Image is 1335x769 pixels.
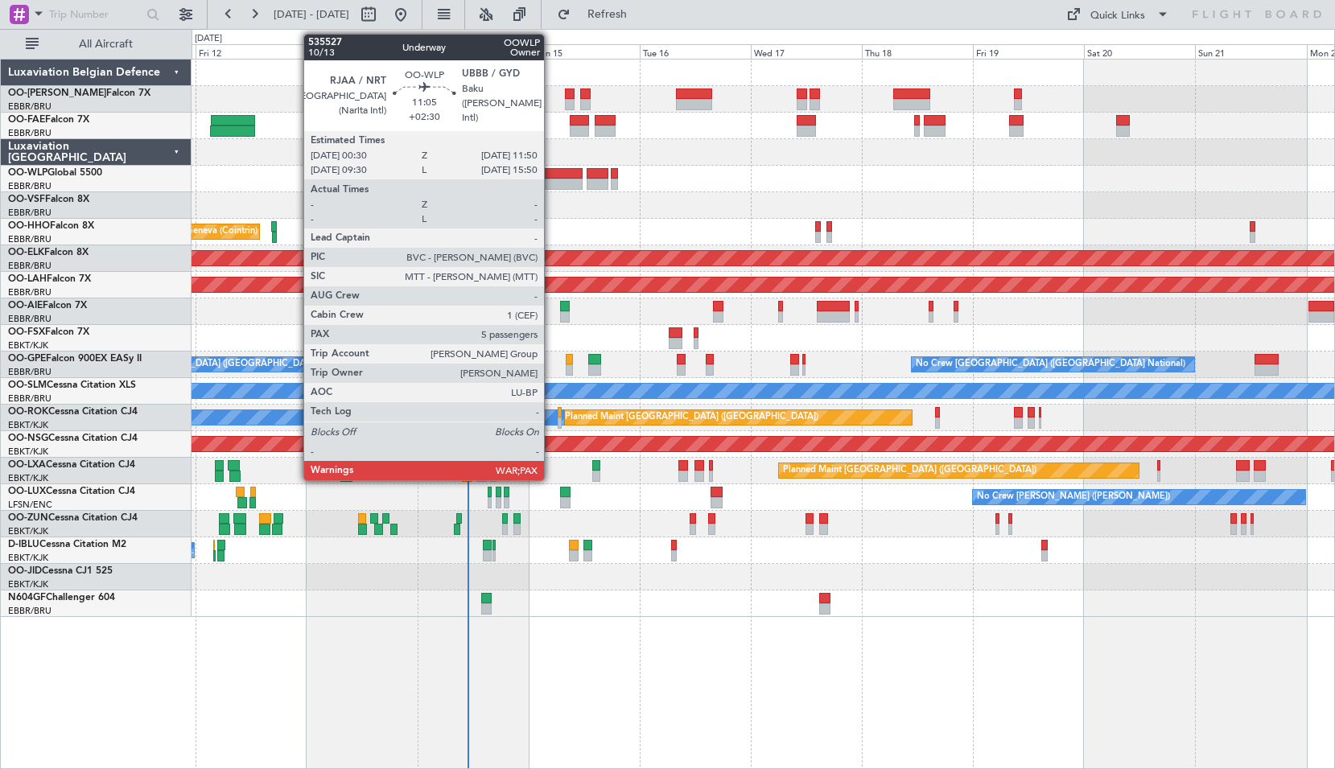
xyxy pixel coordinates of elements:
button: Refresh [550,2,646,27]
a: OO-GPEFalcon 900EX EASy II [8,354,142,364]
a: EBBR/BRU [8,393,52,405]
span: OO-WLP [8,168,47,178]
a: OO-SLMCessna Citation XLS [8,380,136,390]
a: OO-LAHFalcon 7X [8,274,91,284]
span: OO-JID [8,566,42,576]
div: Sat 20 [1084,44,1195,59]
a: EBBR/BRU [8,605,52,617]
a: OO-WLPGlobal 5500 [8,168,102,178]
div: Quick Links [1090,8,1145,24]
a: EBKT/KJK [8,472,48,484]
a: OO-FSXFalcon 7X [8,327,89,337]
button: All Aircraft [18,31,175,57]
button: Quick Links [1058,2,1177,27]
span: OO-GPE [8,354,46,364]
span: OO-LAH [8,274,47,284]
span: OO-HHO [8,221,50,231]
span: OO-FAE [8,115,45,125]
span: OO-VSF [8,195,45,204]
span: OO-[PERSON_NAME] [8,88,106,98]
a: OO-FAEFalcon 7X [8,115,89,125]
a: N604GFChallenger 604 [8,593,115,602]
a: EBBR/BRU [8,366,52,378]
a: OO-LUXCessna Citation CJ4 [8,487,135,496]
a: OO-ELKFalcon 8X [8,248,89,257]
a: D-IBLUCessna Citation M2 [8,540,126,549]
div: Wed 17 [751,44,862,59]
a: OO-[PERSON_NAME]Falcon 7X [8,88,150,98]
span: OO-ROK [8,407,48,417]
span: OO-ZUN [8,513,48,523]
a: OO-HHOFalcon 8X [8,221,94,231]
a: EBBR/BRU [8,313,52,325]
div: No Crew [GEOGRAPHIC_DATA] ([GEOGRAPHIC_DATA] National) [916,352,1185,376]
div: Tue 16 [640,44,751,59]
a: EBKT/KJK [8,552,48,564]
div: Thu 18 [862,44,973,59]
a: OO-ROKCessna Citation CJ4 [8,407,138,417]
a: OO-ZUNCessna Citation CJ4 [8,513,138,523]
span: N604GF [8,593,46,602]
a: EBBR/BRU [8,101,52,113]
a: EBKT/KJK [8,419,48,431]
span: All Aircraft [42,39,170,50]
span: OO-SLM [8,380,47,390]
div: Fri 12 [196,44,307,59]
a: EBBR/BRU [8,207,52,219]
a: LFSN/ENC [8,499,52,511]
div: No Crew [GEOGRAPHIC_DATA] ([GEOGRAPHIC_DATA] National) [89,352,358,376]
a: OO-LXACessna Citation CJ4 [8,460,135,470]
div: Sat 13 [307,44,418,59]
a: OO-VSFFalcon 8X [8,195,89,204]
a: EBBR/BRU [8,127,52,139]
a: OO-NSGCessna Citation CJ4 [8,434,138,443]
span: OO-LUX [8,487,46,496]
span: D-IBLU [8,540,39,549]
a: EBBR/BRU [8,286,52,298]
a: OO-JIDCessna CJ1 525 [8,566,113,576]
span: OO-NSG [8,434,48,443]
span: OO-AIE [8,301,43,310]
div: No Crew [PERSON_NAME] ([PERSON_NAME]) [977,485,1170,509]
div: Sun 21 [1195,44,1306,59]
span: OO-ELK [8,248,44,257]
div: Fri 19 [973,44,1084,59]
a: EBBR/BRU [8,233,52,245]
div: Sun 14 [418,44,529,59]
a: EBBR/BRU [8,180,52,192]
a: EBBR/BRU [8,260,52,272]
span: OO-FSX [8,327,45,337]
div: Planned Maint [GEOGRAPHIC_DATA] ([GEOGRAPHIC_DATA]) [783,459,1036,483]
div: Mon 15 [529,44,640,59]
a: EBKT/KJK [8,525,48,537]
input: Trip Number [49,2,142,27]
div: Planned Maint [GEOGRAPHIC_DATA] ([GEOGRAPHIC_DATA]) [565,405,818,430]
span: OO-LXA [8,460,46,470]
a: EBKT/KJK [8,578,48,590]
span: [DATE] - [DATE] [274,7,349,22]
a: OO-AIEFalcon 7X [8,301,87,310]
a: EBKT/KJK [8,446,48,458]
a: EBKT/KJK [8,339,48,352]
span: Refresh [574,9,641,20]
div: [DATE] [195,32,222,46]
